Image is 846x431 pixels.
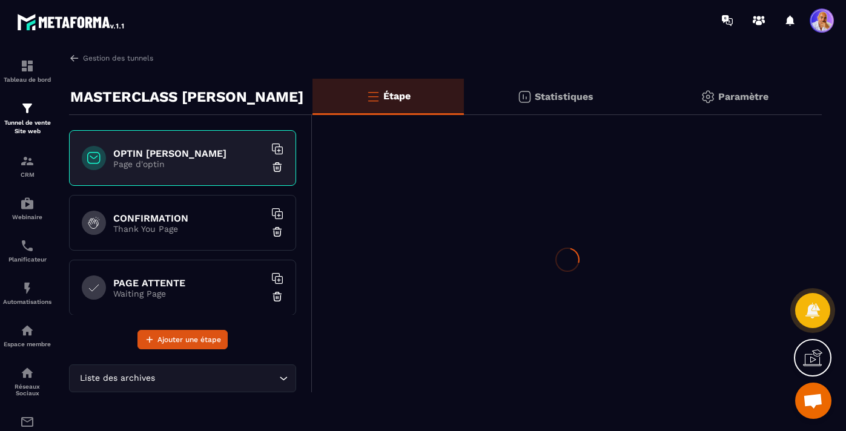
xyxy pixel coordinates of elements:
div: Ouvrir le chat [795,383,831,419]
a: automationsautomationsWebinaire [3,187,51,229]
a: automationsautomationsEspace membre [3,314,51,357]
a: formationformationTableau de bord [3,50,51,92]
img: automations [20,196,35,211]
h6: PAGE ATTENTE [113,277,265,289]
img: automations [20,323,35,338]
p: Automatisations [3,298,51,305]
img: bars-o.4a397970.svg [366,89,380,104]
img: setting-gr.5f69749f.svg [701,90,715,104]
p: Tunnel de vente Site web [3,119,51,136]
a: automationsautomationsAutomatisations [3,272,51,314]
p: Paramètre [718,91,768,102]
a: formationformationTunnel de vente Site web [3,92,51,145]
img: social-network [20,366,35,380]
img: automations [20,281,35,295]
p: Étape [383,90,411,102]
img: email [20,415,35,429]
img: trash [271,161,283,173]
span: Liste des archives [77,372,157,385]
p: Statistiques [535,91,593,102]
input: Search for option [157,372,276,385]
img: scheduler [20,239,35,253]
p: Webinaire [3,214,51,220]
a: social-networksocial-networkRéseaux Sociaux [3,357,51,406]
p: Thank You Page [113,224,265,234]
p: Planificateur [3,256,51,263]
a: Gestion des tunnels [69,53,153,64]
a: formationformationCRM [3,145,51,187]
p: Espace membre [3,341,51,347]
img: formation [20,59,35,73]
h6: CONFIRMATION [113,212,265,224]
span: Ajouter une étape [157,334,221,346]
img: trash [271,291,283,303]
div: Search for option [69,364,296,392]
img: logo [17,11,126,33]
a: schedulerschedulerPlanificateur [3,229,51,272]
p: Page d'optin [113,159,265,169]
button: Ajouter une étape [137,330,228,349]
p: Réseaux Sociaux [3,383,51,396]
img: formation [20,154,35,168]
p: Waiting Page [113,289,265,298]
p: MASTERCLASS [PERSON_NAME] [70,85,303,109]
img: arrow [69,53,80,64]
img: trash [271,226,283,238]
p: Tableau de bord [3,76,51,83]
img: formation [20,101,35,116]
p: CRM [3,171,51,178]
h6: OPTIN [PERSON_NAME] [113,148,265,159]
img: stats.20deebd0.svg [517,90,532,104]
